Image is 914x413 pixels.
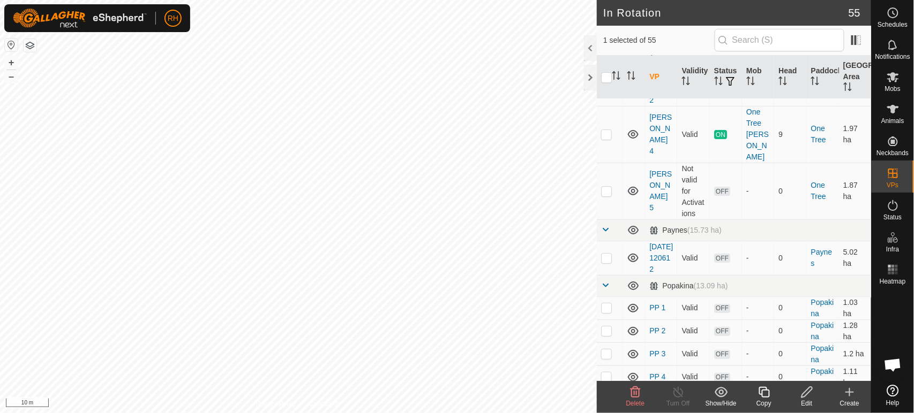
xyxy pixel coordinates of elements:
[649,281,728,290] div: Popakina
[714,78,723,87] p-sorticon: Activate to sort
[715,29,844,51] input: Search (S)
[876,150,909,156] span: Neckbands
[714,254,730,263] span: OFF
[839,365,871,388] td: 1.11 ha
[645,56,677,99] th: VP
[687,226,722,234] span: (15.73 ha)
[872,380,914,410] a: Help
[649,226,722,235] div: Paynes
[603,6,849,19] h2: In Rotation
[774,365,806,388] td: 0
[677,56,709,99] th: Validity
[811,321,834,341] a: Popakina
[811,124,826,144] a: One Tree
[811,298,834,318] a: Popakina
[714,373,730,382] span: OFF
[839,241,871,275] td: 5.02 ha
[811,181,826,201] a: One Tree
[746,106,770,163] div: One Tree [PERSON_NAME]
[886,246,899,253] span: Infra
[5,70,18,83] button: –
[677,106,709,163] td: Valid
[774,241,806,275] td: 0
[714,327,730,336] span: OFF
[256,399,296,409] a: Privacy Policy
[811,344,834,364] a: Popakina
[677,342,709,365] td: Valid
[839,106,871,163] td: 1.97 ha
[743,399,785,408] div: Copy
[5,56,18,69] button: +
[883,214,902,220] span: Status
[714,304,730,313] span: OFF
[774,342,806,365] td: 0
[168,13,178,24] span: RH
[878,21,908,28] span: Schedules
[875,53,910,60] span: Notifications
[811,367,834,387] a: Popakina
[746,78,755,87] p-sorticon: Activate to sort
[877,349,909,381] div: Open chat
[649,372,665,381] a: PP 4
[811,78,819,87] p-sorticon: Activate to sort
[612,73,620,81] p-sorticon: Activate to sort
[839,296,871,319] td: 1.03 ha
[839,342,871,365] td: 1.2 ha
[774,106,806,163] td: 9
[649,170,672,212] a: [PERSON_NAME] 5
[785,399,828,408] div: Edit
[746,302,770,313] div: -
[843,84,852,93] p-sorticon: Activate to sort
[649,113,672,155] a: [PERSON_NAME] 4
[677,365,709,388] td: Valid
[649,349,665,358] a: PP 3
[714,130,727,139] span: ON
[885,86,901,92] span: Mobs
[828,399,871,408] div: Create
[677,241,709,275] td: Valid
[746,348,770,360] div: -
[806,56,838,99] th: Paddock
[681,78,690,87] p-sorticon: Activate to sort
[700,399,743,408] div: Show/Hide
[677,319,709,342] td: Valid
[649,242,673,273] a: [DATE] 120612
[774,56,806,99] th: Head
[626,400,645,407] span: Delete
[774,319,806,342] td: 0
[886,400,900,406] span: Help
[649,303,665,312] a: PP 1
[627,73,635,81] p-sorticon: Activate to sort
[657,399,700,408] div: Turn Off
[839,56,871,99] th: [GEOGRAPHIC_DATA] Area
[694,281,728,290] span: (13.09 ha)
[677,296,709,319] td: Valid
[887,182,898,188] span: VPs
[13,9,147,28] img: Gallagher Logo
[742,56,774,99] th: Mob
[746,325,770,336] div: -
[746,253,770,264] div: -
[849,5,860,21] span: 55
[774,163,806,219] td: 0
[839,319,871,342] td: 1.28 ha
[710,56,742,99] th: Status
[649,62,672,104] a: [PERSON_NAME] 2
[24,39,36,52] button: Map Layers
[649,326,665,335] a: PP 2
[677,163,709,219] td: Not valid for Activations
[778,78,787,87] p-sorticon: Activate to sort
[5,39,18,51] button: Reset Map
[881,118,904,124] span: Animals
[746,186,770,197] div: -
[309,399,341,409] a: Contact Us
[774,296,806,319] td: 0
[746,371,770,383] div: -
[714,350,730,359] span: OFF
[714,187,730,196] span: OFF
[839,163,871,219] td: 1.87 ha
[880,278,906,285] span: Heatmap
[811,248,832,267] a: Paynes
[603,35,714,46] span: 1 selected of 55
